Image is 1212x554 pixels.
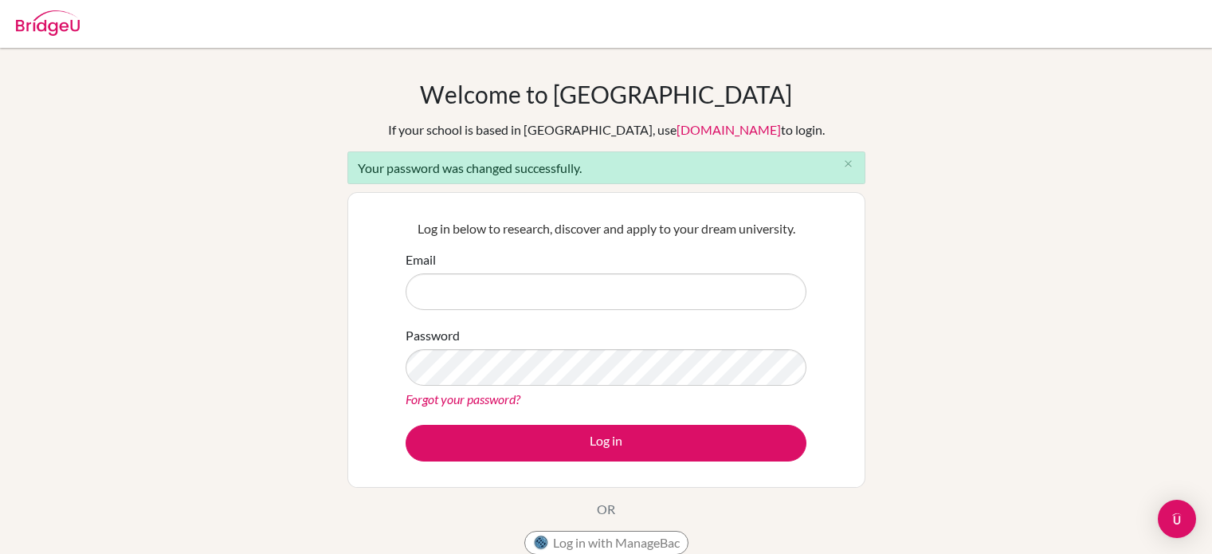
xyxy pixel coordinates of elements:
[833,152,865,176] button: Close
[1158,500,1196,538] div: Open Intercom Messenger
[406,250,436,269] label: Email
[842,158,854,170] i: close
[597,500,615,519] p: OR
[347,151,865,184] div: Your password was changed successfully.
[406,425,806,462] button: Log in
[388,120,825,139] div: If your school is based in [GEOGRAPHIC_DATA], use to login.
[406,326,460,345] label: Password
[16,10,80,36] img: Bridge-U
[677,122,781,137] a: [DOMAIN_NAME]
[420,80,792,108] h1: Welcome to [GEOGRAPHIC_DATA]
[406,391,520,407] a: Forgot your password?
[406,219,806,238] p: Log in below to research, discover and apply to your dream university.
